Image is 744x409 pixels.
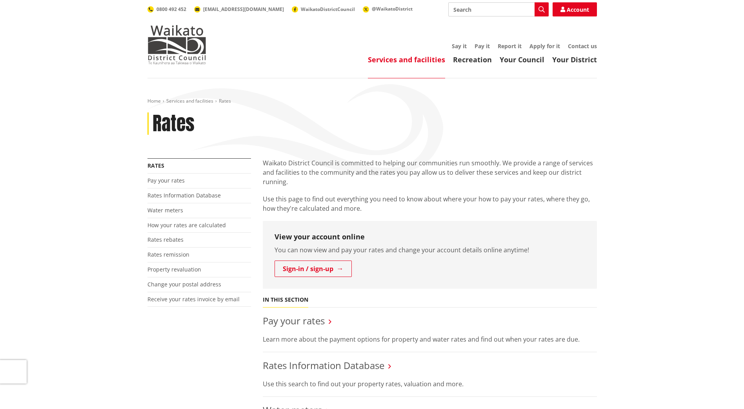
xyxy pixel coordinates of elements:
a: Rates rebates [147,236,184,243]
nav: breadcrumb [147,98,597,105]
a: [EMAIL_ADDRESS][DOMAIN_NAME] [194,6,284,13]
p: Waikato District Council is committed to helping our communities run smoothly. We provide a range... [263,158,597,186]
a: Apply for it [529,42,560,50]
a: Pay your rates [263,314,325,327]
a: Rates [147,162,164,169]
a: Contact us [568,42,597,50]
a: Rates remission [147,251,189,258]
a: Your Council [500,55,544,64]
span: [EMAIL_ADDRESS][DOMAIN_NAME] [203,6,284,13]
a: Report it [498,42,522,50]
a: Home [147,98,161,104]
h1: Rates [153,112,195,135]
p: Learn more about the payment options for property and water rates and find out when your rates ar... [263,335,597,344]
span: @WaikatoDistrict [372,5,413,12]
a: Pay your rates [147,177,185,184]
input: Search input [448,2,549,16]
a: WaikatoDistrictCouncil [292,6,355,13]
a: Change your postal address [147,281,221,288]
a: Receive your rates invoice by email [147,295,240,303]
p: You can now view and pay your rates and change your account details online anytime! [275,245,585,255]
a: Sign-in / sign-up [275,261,352,277]
a: Services and facilities [166,98,213,104]
a: Your District [552,55,597,64]
h3: View your account online [275,233,585,241]
a: 0800 492 452 [147,6,186,13]
span: 0800 492 452 [156,6,186,13]
a: Rates Information Database [263,359,384,372]
a: Property revaluation [147,266,201,273]
h5: In this section [263,297,308,303]
a: Pay it [475,42,490,50]
a: How your rates are calculated [147,221,226,229]
a: Services and facilities [368,55,445,64]
a: Rates Information Database [147,192,221,199]
a: Water meters [147,206,183,214]
p: Use this page to find out everything you need to know about where your how to pay your rates, whe... [263,194,597,213]
span: Rates [219,98,231,104]
span: WaikatoDistrictCouncil [301,6,355,13]
p: Use this search to find out your property rates, valuation and more. [263,379,597,389]
a: @WaikatoDistrict [363,5,413,12]
a: Recreation [453,55,492,64]
a: Account [553,2,597,16]
img: Waikato District Council - Te Kaunihera aa Takiwaa o Waikato [147,25,206,64]
a: Say it [452,42,467,50]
